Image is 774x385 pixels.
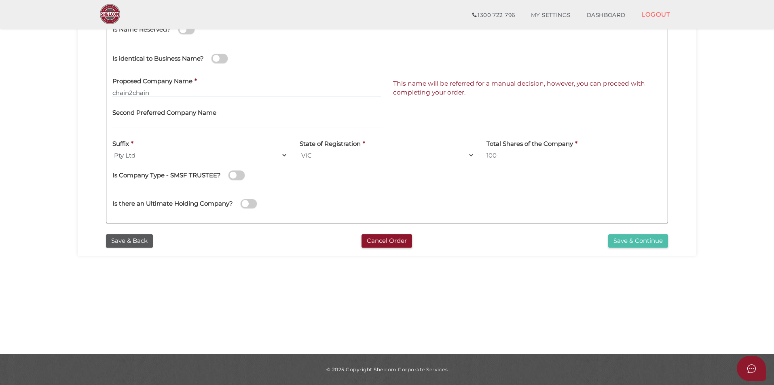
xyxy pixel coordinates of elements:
[486,141,573,147] h4: Total Shares of the Company
[112,26,171,33] h4: Is Name Reserved?
[523,7,579,23] a: MY SETTINGS
[464,7,523,23] a: 1300 722 796
[579,7,634,23] a: DASHBOARD
[112,78,192,85] h4: Proposed Company Name
[112,55,204,62] h4: Is identical to Business Name?
[112,172,221,179] h4: Is Company Type - SMSF TRUSTEE?
[112,109,216,116] h4: Second Preferred Company Name
[112,141,129,147] h4: Suffix
[362,234,412,248] button: Cancel Order
[300,141,361,147] h4: State of Registration
[633,6,678,23] a: LOGOUT
[737,356,766,381] button: Open asap
[608,234,668,248] button: Save & Continue
[84,366,690,373] div: © 2025 Copyright Shelcom Corporate Services
[112,200,233,207] h4: Is there an Ultimate Holding Company?
[393,80,645,96] span: This name will be referred for a manual decision, however, you can proceed with completing your o...
[106,234,153,248] button: Save & Back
